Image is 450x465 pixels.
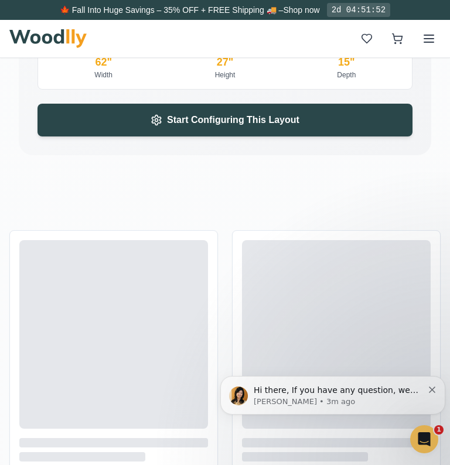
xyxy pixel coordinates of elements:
[47,54,159,70] div: 62 "
[410,425,438,453] iframe: Intercom live chat
[167,113,299,127] span: Start Configuring This Layout
[37,104,412,136] button: Start Configuring This Layout
[216,351,450,433] iframe: Intercom notifications message
[283,5,319,15] a: Shop now
[9,29,87,48] img: Woodlly
[169,70,281,80] div: Height
[169,54,281,70] div: 27 "
[434,425,444,435] span: 1
[291,54,403,70] div: 15 "
[327,3,390,17] div: 2d 04:51:52
[47,70,159,80] div: Width
[291,70,403,80] div: Depth
[60,5,283,15] span: 🍁 Fall Into Huge Savings – 35% OFF + FREE Shipping 🚚 –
